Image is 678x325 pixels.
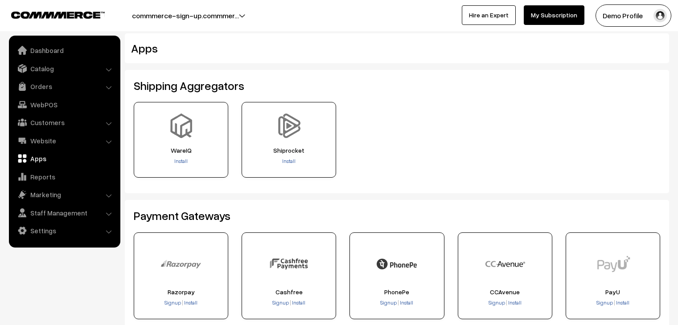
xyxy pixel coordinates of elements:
button: Demo Profile [596,4,671,27]
a: Install [399,299,413,306]
img: user [653,9,667,22]
span: Install [184,299,197,306]
a: Orders [11,78,117,94]
a: Marketing [11,187,117,203]
span: Shiprocket [245,147,333,154]
span: Signup [380,299,397,306]
span: Install [400,299,413,306]
div: | [353,299,441,308]
a: Hire an Expert [462,5,516,25]
a: Signup [596,299,614,306]
a: Signup [164,299,182,306]
a: Customers [11,114,117,130]
img: CCAvenue [485,244,525,284]
span: PayU [569,288,657,296]
a: Reports [11,169,117,185]
a: My Subscription [524,5,584,25]
div: | [461,299,549,308]
div: | [569,299,657,308]
div: | [137,299,225,308]
span: Razorpay [137,288,225,296]
img: WareIQ [169,114,193,138]
span: Install [508,299,522,306]
img: COMMMERCE [11,12,105,18]
span: Signup [272,299,289,306]
a: Install [615,299,629,306]
a: Dashboard [11,42,117,58]
a: Settings [11,223,117,239]
img: Razorpay [161,244,201,284]
a: Signup [272,299,290,306]
span: Signup [489,299,505,306]
h2: Apps [131,41,572,55]
a: Install [174,158,188,164]
span: Signup [164,299,181,306]
a: Signup [489,299,506,306]
a: Install [507,299,522,306]
a: Install [183,299,197,306]
span: Install [292,299,305,306]
span: CCAvenue [461,288,549,296]
span: WareIQ [137,147,225,154]
img: PayU [593,244,633,284]
div: | [245,299,333,308]
a: Install [282,158,296,164]
a: COMMMERCE [11,9,89,20]
h2: Payment Gateways [134,209,660,223]
button: commmerce-sign-up.commmer… [101,4,270,27]
a: Apps [11,150,117,167]
span: PhonePe [353,288,441,296]
a: WebPOS [11,97,117,113]
img: Shiprocket [277,114,301,138]
h2: Shipping Aggregators [134,79,660,93]
span: Signup [596,299,613,306]
img: Cashfree [269,244,309,284]
a: Install [291,299,305,306]
a: Website [11,133,117,149]
img: PhonePe [377,244,417,284]
a: Catalog [11,61,117,77]
a: Staff Management [11,205,117,221]
a: Signup [380,299,398,306]
span: Cashfree [245,288,333,296]
span: Install [616,299,629,306]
